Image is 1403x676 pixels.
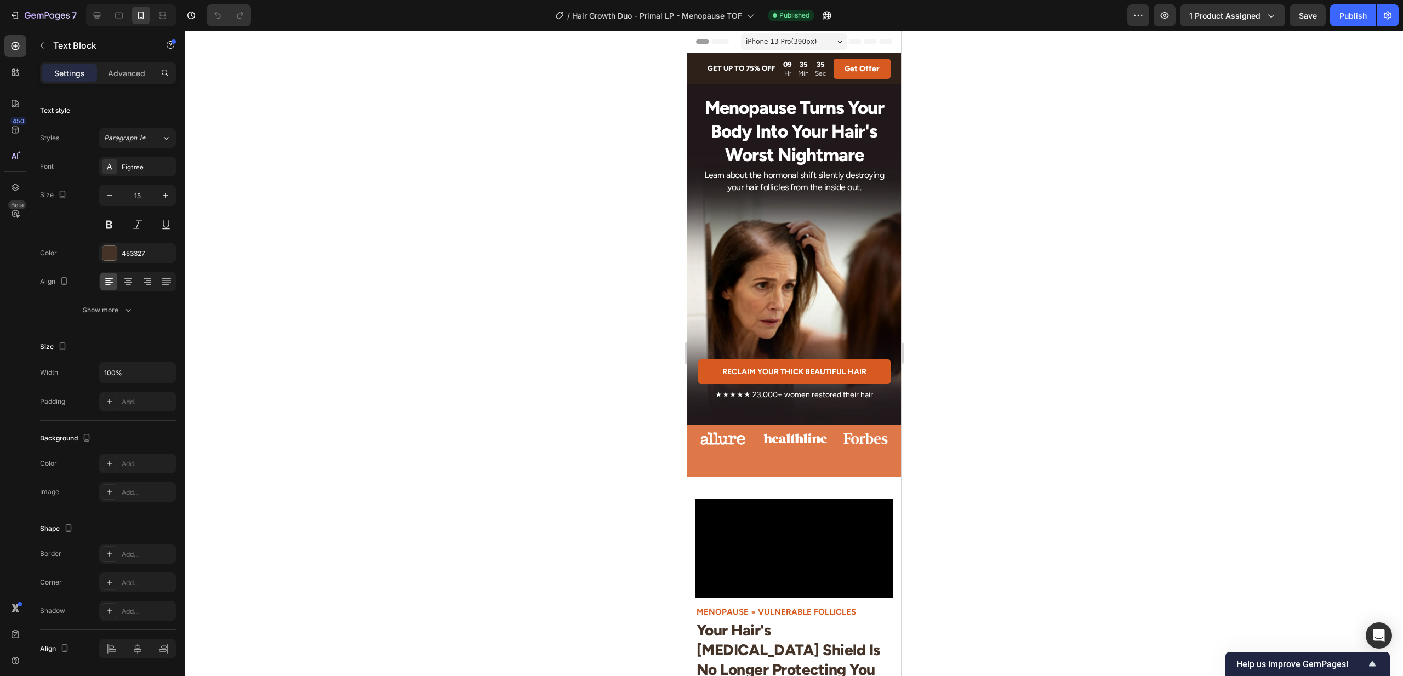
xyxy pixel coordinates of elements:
[1339,10,1367,21] div: Publish
[104,133,146,143] span: Paragraph 1*
[40,577,62,587] div: Corner
[207,4,251,26] div: Undo/Redo
[567,10,570,21] span: /
[40,368,58,377] div: Width
[122,397,173,407] div: Add...
[1180,4,1285,26] button: 1 product assigned
[10,117,26,125] div: 450
[40,641,71,656] div: Align
[40,300,176,320] button: Show more
[40,397,65,406] div: Padding
[99,128,176,148] button: Paragraph 1*
[40,274,71,289] div: Align
[54,67,85,79] p: Settings
[8,200,26,209] div: Beta
[122,549,173,559] div: Add...
[4,4,82,26] button: 7
[108,67,145,79] p: Advanced
[40,162,54,171] div: Font
[1299,11,1317,20] span: Save
[40,431,93,446] div: Background
[83,305,134,316] div: Show more
[40,459,57,468] div: Color
[122,606,173,616] div: Add...
[40,340,69,354] div: Size
[40,522,75,536] div: Shape
[40,188,69,203] div: Size
[122,249,173,259] div: 453327
[122,459,173,469] div: Add...
[100,363,175,382] input: Auto
[40,487,59,497] div: Image
[1236,659,1366,669] span: Help us improve GemPages!
[1189,10,1261,21] span: 1 product assigned
[687,31,901,676] iframe: Design area
[1236,657,1379,671] button: Show survey - Help us improve GemPages!
[40,549,61,559] div: Border
[1330,4,1376,26] button: Publish
[8,588,206,650] h2: Your Hair's [MEDICAL_DATA] Shield Is No Longer Protecting You
[40,133,59,143] div: Styles
[779,10,809,20] span: Published
[72,9,77,22] p: 7
[122,162,173,172] div: Figtree
[572,10,742,21] span: Hair Growth Duo - Primal LP - Menopause TOF
[40,606,65,616] div: Shadow
[1290,4,1326,26] button: Save
[122,488,173,497] div: Add...
[53,39,146,52] p: Text Block
[122,578,173,588] div: Add...
[40,248,57,258] div: Color
[1366,622,1392,649] div: Open Intercom Messenger
[40,106,70,116] div: Text style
